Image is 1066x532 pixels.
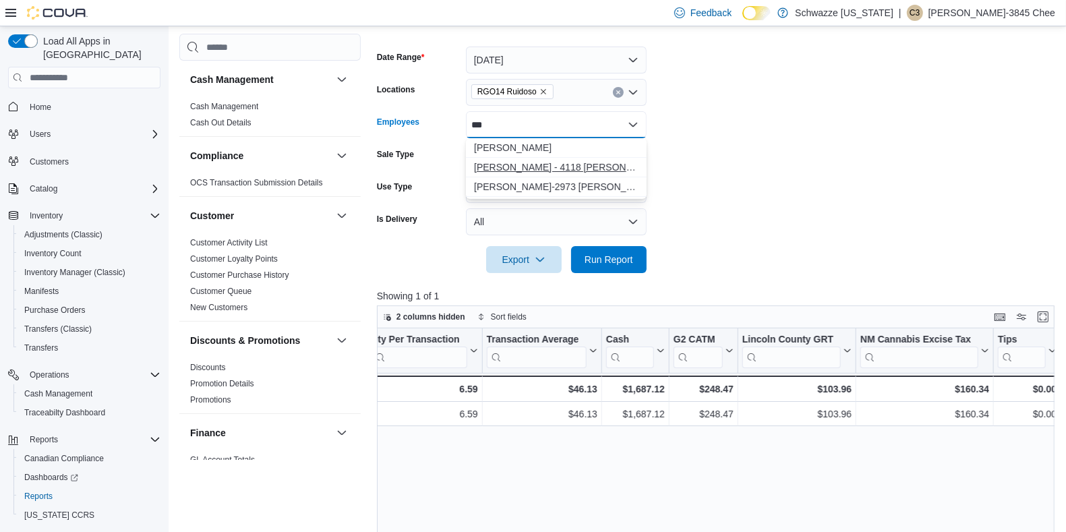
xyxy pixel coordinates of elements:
div: Candra-3845 Chee [907,5,923,21]
span: Users [30,129,51,140]
button: Traceabilty Dashboard [13,403,166,422]
span: [PERSON_NAME] [474,141,639,154]
button: Canadian Compliance [13,449,166,468]
button: Tips [998,334,1057,368]
span: Cash Management [190,101,258,112]
span: Feedback [690,6,732,20]
div: $0.00 [998,407,1057,423]
a: Dashboards [19,469,84,485]
span: Transfers (Classic) [19,321,160,337]
div: $1,687.12 [606,407,665,423]
button: Transfers (Classic) [13,320,166,338]
a: GL Account Totals [190,455,255,465]
span: C3 [910,5,920,21]
span: Purchase Orders [19,302,160,318]
a: Customer Queue [190,287,251,296]
a: OCS Transaction Submission Details [190,178,323,187]
label: Sale Type [377,149,414,160]
span: Reports [24,491,53,502]
button: Inventory Manager (Classic) [13,263,166,282]
a: Traceabilty Dashboard [19,405,111,421]
button: [US_STATE] CCRS [13,506,166,525]
span: Adjustments (Classic) [24,229,102,240]
button: Close list of options [628,119,639,130]
label: Employees [377,117,419,127]
span: Customer Queue [190,286,251,297]
a: Adjustments (Classic) [19,227,108,243]
button: Transfers [13,338,166,357]
span: Operations [24,367,160,383]
button: Catalog [3,179,166,198]
button: Finance [334,425,350,441]
div: Cash [606,334,654,347]
div: NM Cannabis Excise Tax [860,334,978,368]
div: Tips [998,334,1046,368]
span: Catalog [24,181,160,197]
button: Operations [3,365,166,384]
div: Finance [179,452,361,490]
button: Reports [13,487,166,506]
span: Customer Purchase History [190,270,289,280]
button: Inventory [3,206,166,225]
button: Users [3,125,166,144]
span: Cash Management [24,388,92,399]
span: Reports [19,488,160,504]
span: Transfers (Classic) [24,324,92,334]
button: Open list of options [628,87,639,98]
button: Reports [24,432,63,448]
button: Reports [3,430,166,449]
span: Home [24,98,160,115]
button: NM Cannabis Excise Tax [860,334,989,368]
a: Home [24,99,57,115]
a: [US_STATE] CCRS [19,507,100,523]
div: $103.96 [742,381,852,397]
span: Promotions [190,394,231,405]
span: Washington CCRS [19,507,160,523]
span: Operations [30,370,69,380]
button: Steve-2973 Clines [466,177,647,197]
div: Qty Per Transaction [370,334,467,347]
button: Display options [1013,309,1030,325]
button: Customers [3,152,166,171]
span: Load All Apps in [GEOGRAPHIC_DATA] [38,34,160,61]
a: Customer Loyalty Points [190,254,278,264]
button: Manifests [13,282,166,301]
p: Showing 1 of 1 [377,289,1061,303]
button: Home [3,96,166,116]
span: Cash Out Details [190,117,251,128]
div: G2 CATM [674,334,723,347]
span: Transfers [24,343,58,353]
h3: Cash Management [190,73,274,86]
div: $248.47 [674,381,734,397]
div: Discounts & Promotions [179,359,361,413]
button: Cash Management [13,384,166,403]
label: Date Range [377,52,425,63]
span: Adjustments (Classic) [19,227,160,243]
a: New Customers [190,303,247,312]
button: Export [486,246,562,273]
span: RGO14 Ruidoso [471,84,554,99]
span: Customer Activity List [190,237,268,248]
button: Sort fields [472,309,532,325]
button: Compliance [334,148,350,164]
div: $248.47 [674,407,734,423]
button: 2 columns hidden [378,309,471,325]
span: Dashboards [24,472,78,483]
div: $160.34 [860,381,989,397]
button: Customer [190,209,331,223]
span: Customers [30,156,69,167]
button: Finance [190,426,331,440]
button: Run Report [571,246,647,273]
span: Customers [24,153,160,170]
h3: Compliance [190,149,243,162]
button: G2 CATM [674,334,734,368]
span: Export [494,246,554,273]
button: Alyssa Cline [466,138,647,158]
p: | [899,5,901,21]
div: 6.59 [370,407,477,423]
div: $103.96 [742,407,852,423]
div: $0.00 [998,381,1057,397]
div: Cash Management [179,98,361,136]
span: Users [24,126,160,142]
